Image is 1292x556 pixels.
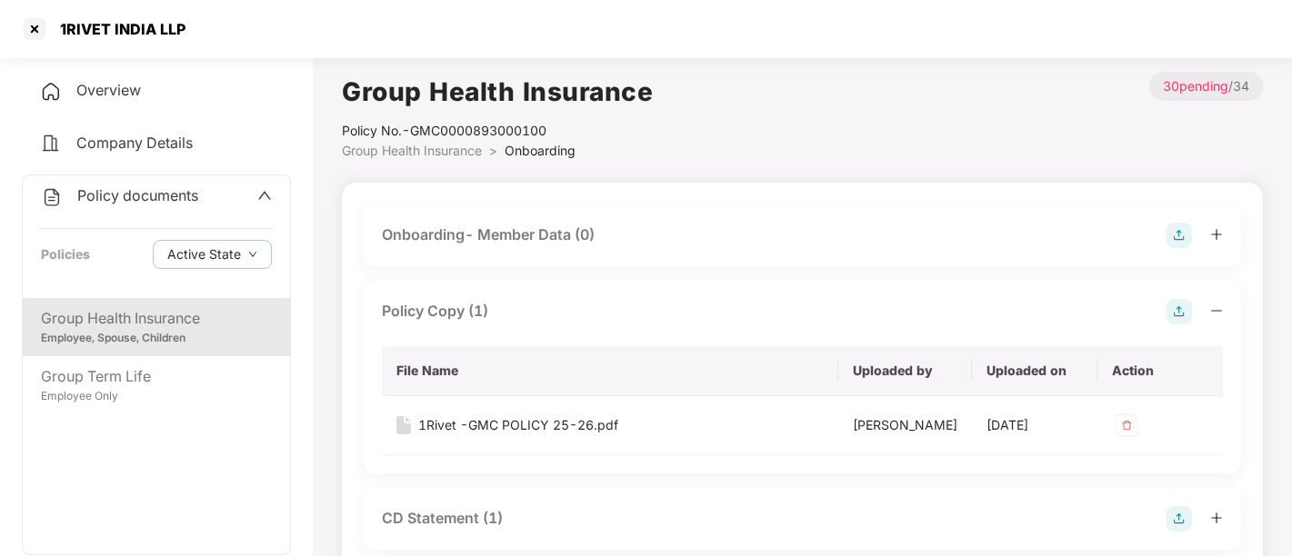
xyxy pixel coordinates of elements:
[382,507,503,530] div: CD Statement (1)
[342,143,482,158] span: Group Health Insurance
[41,307,272,330] div: Group Health Insurance
[153,240,272,269] button: Active Statedown
[489,143,497,158] span: >
[40,81,62,103] img: svg+xml;base64,PHN2ZyB4bWxucz0iaHR0cDovL3d3dy53My5vcmcvMjAwMC9zdmciIHdpZHRoPSIyNCIgaGVpZ2h0PSIyNC...
[257,188,272,203] span: up
[41,365,272,388] div: Group Term Life
[1163,78,1228,94] span: 30 pending
[40,133,62,154] img: svg+xml;base64,PHN2ZyB4bWxucz0iaHR0cDovL3d3dy53My5vcmcvMjAwMC9zdmciIHdpZHRoPSIyNCIgaGVpZ2h0PSIyNC...
[1097,346,1223,396] th: Action
[1210,304,1223,317] span: minus
[1167,506,1192,531] img: svg+xml;base64,PHN2ZyB4bWxucz0iaHR0cDovL3d3dy53My5vcmcvMjAwMC9zdmciIHdpZHRoPSIyOCIgaGVpZ2h0PSIyOC...
[41,186,63,208] img: svg+xml;base64,PHN2ZyB4bWxucz0iaHR0cDovL3d3dy53My5vcmcvMjAwMC9zdmciIHdpZHRoPSIyNCIgaGVpZ2h0PSIyNC...
[382,346,838,396] th: File Name
[1167,299,1192,324] img: svg+xml;base64,PHN2ZyB4bWxucz0iaHR0cDovL3d3dy53My5vcmcvMjAwMC9zdmciIHdpZHRoPSIyOCIgaGVpZ2h0PSIyOC...
[41,244,90,264] div: Policies
[396,416,411,434] img: svg+xml;base64,PHN2ZyB4bWxucz0iaHR0cDovL3d3dy53My5vcmcvMjAwMC9zdmciIHdpZHRoPSIxNiIgaGVpZ2h0PSIyMC...
[77,186,198,204] span: Policy documents
[1112,411,1141,440] img: svg+xml;base64,PHN2ZyB4bWxucz0iaHR0cDovL3d3dy53My5vcmcvMjAwMC9zdmciIHdpZHRoPSIzMiIgaGVpZ2h0PSIzMi...
[382,300,488,323] div: Policy Copy (1)
[838,346,972,396] th: Uploaded by
[853,415,957,435] div: [PERSON_NAME]
[505,143,576,158] span: Onboarding
[248,250,257,260] span: down
[342,72,653,112] h1: Group Health Insurance
[1210,511,1223,524] span: plus
[76,134,193,152] span: Company Details
[41,388,272,405] div: Employee Only
[41,330,272,347] div: Employee, Spouse, Children
[1149,72,1263,101] p: / 34
[76,81,141,99] span: Overview
[382,223,595,246] div: Onboarding- Member Data (0)
[342,121,653,141] div: Policy No.- GMC0000893000100
[1167,223,1192,248] img: svg+xml;base64,PHN2ZyB4bWxucz0iaHR0cDovL3d3dy53My5vcmcvMjAwMC9zdmciIHdpZHRoPSIyOCIgaGVpZ2h0PSIyOC...
[1210,228,1223,241] span: plus
[167,244,241,264] span: Active State
[972,346,1097,396] th: Uploaded on
[987,415,1083,435] div: [DATE]
[49,20,185,38] div: 1RIVET INDIA LLP
[418,415,618,435] div: 1Rivet -GMC POLICY 25-26.pdf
